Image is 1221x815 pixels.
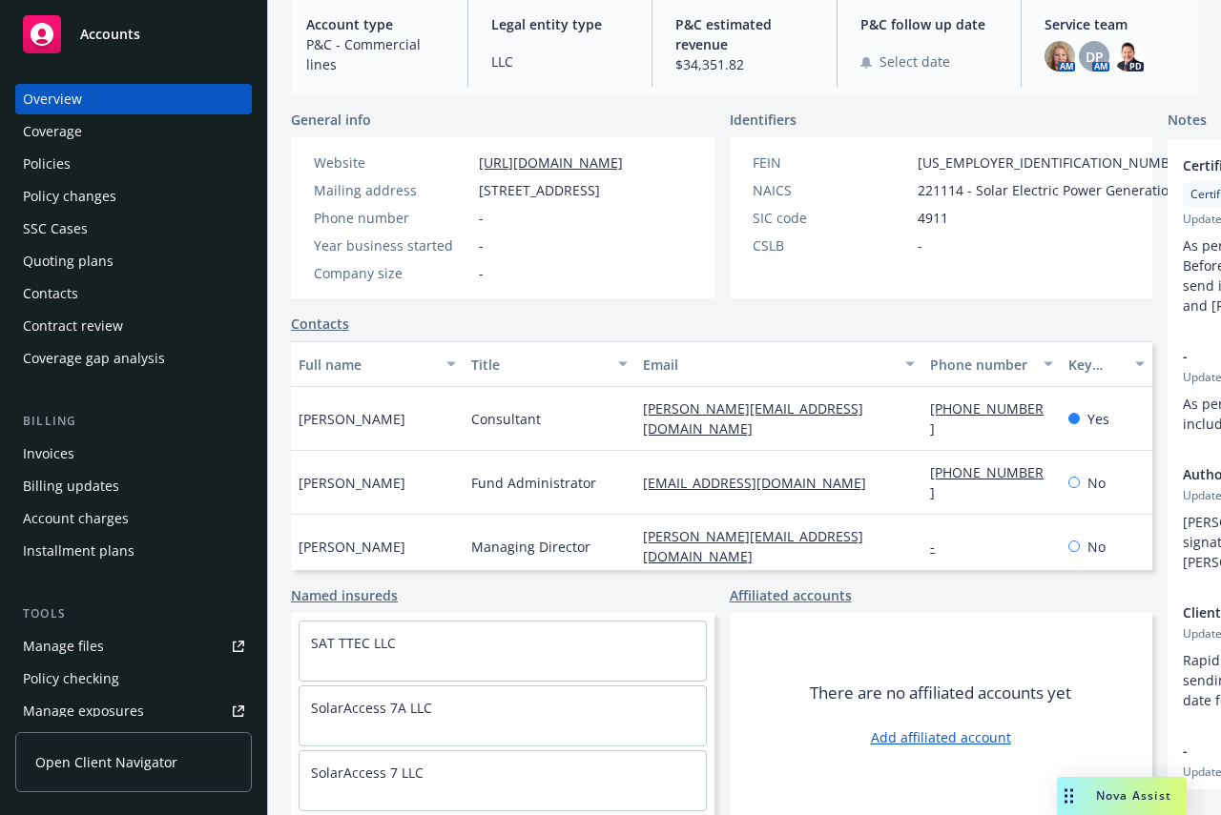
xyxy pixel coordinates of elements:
[1168,110,1207,132] span: Notes
[880,51,950,71] span: Select date
[479,263,484,283] span: -
[15,278,252,309] a: Contacts
[643,355,894,375] div: Email
[930,399,1044,438] a: [PHONE_NUMBER]
[1045,41,1075,71] img: photo
[643,474,881,492] a: [EMAIL_ADDRESS][DOMAIN_NAME]
[15,343,252,374] a: Coverage gap analysis
[23,696,144,726] div: Manage exposures
[15,149,252,179] a: Policies
[464,341,636,387] button: Title
[299,473,405,493] span: [PERSON_NAME]
[471,537,590,557] span: Managing Director
[23,181,116,212] div: Policy changes
[23,503,129,534] div: Account charges
[23,536,135,566] div: Installment plans
[23,84,82,114] div: Overview
[753,153,910,173] div: FEIN
[15,503,252,534] a: Account charges
[15,214,252,244] a: SSC Cases
[479,180,600,200] span: [STREET_ADDRESS]
[730,585,852,605] a: Affiliated accounts
[1113,41,1144,71] img: photo
[314,235,471,255] div: Year business started
[1087,473,1106,493] span: No
[471,355,608,375] div: Title
[930,355,1031,375] div: Phone number
[291,585,398,605] a: Named insureds
[1087,409,1109,429] span: Yes
[35,752,177,772] span: Open Client Navigator
[314,153,471,173] div: Website
[15,631,252,662] a: Manage files
[23,663,119,694] div: Policy checking
[1057,777,1081,815] div: Drag to move
[871,727,1011,747] a: Add affiliated account
[635,341,922,387] button: Email
[15,311,252,341] a: Contract review
[930,463,1044,501] a: [PHONE_NUMBER]
[675,54,814,74] span: $34,351.82
[311,764,424,782] a: SolarAccess 7 LLC
[1068,355,1124,375] div: Key contact
[15,536,252,566] a: Installment plans
[918,153,1190,173] span: [US_EMPLOYER_IDENTIFICATION_NUMBER]
[15,116,252,147] a: Coverage
[291,341,464,387] button: Full name
[15,246,252,276] a: Quoting plans
[1045,14,1183,34] span: Service team
[299,355,435,375] div: Full name
[918,180,1177,200] span: 221114 - Solar Electric Power Generation
[291,110,371,130] span: General info
[1096,787,1171,804] span: Nova Assist
[23,343,165,374] div: Coverage gap analysis
[753,180,910,200] div: NAICS
[15,181,252,212] a: Policy changes
[314,180,471,200] div: Mailing address
[491,14,630,34] span: Legal entity type
[918,235,922,255] span: -
[15,663,252,694] a: Policy checking
[479,208,484,228] span: -
[730,110,797,130] span: Identifiers
[1057,777,1187,815] button: Nova Assist
[15,471,252,501] a: Billing updates
[306,14,445,34] span: Account type
[23,116,82,147] div: Coverage
[15,84,252,114] a: Overview
[15,696,252,726] a: Manage exposures
[299,409,405,429] span: [PERSON_NAME]
[810,682,1071,704] span: There are no affiliated accounts yet
[471,473,596,493] span: Fund Administrator
[491,51,630,71] span: LLC
[860,14,999,34] span: P&C follow up date
[918,208,948,228] span: 4911
[80,27,140,42] span: Accounts
[15,412,252,431] div: Billing
[306,34,445,74] span: P&C - Commercial lines
[23,438,74,469] div: Invoices
[1061,341,1152,387] button: Key contact
[15,438,252,469] a: Invoices
[643,399,863,438] a: [PERSON_NAME][EMAIL_ADDRESS][DOMAIN_NAME]
[314,263,471,283] div: Company size
[299,537,405,557] span: [PERSON_NAME]
[291,314,349,334] a: Contacts
[23,631,104,662] div: Manage files
[23,149,71,179] div: Policies
[1086,47,1104,67] span: DP
[479,235,484,255] span: -
[922,341,1060,387] button: Phone number
[930,538,950,556] a: -
[471,409,541,429] span: Consultant
[753,235,910,255] div: CSLB
[479,153,623,172] a: [URL][DOMAIN_NAME]
[675,14,814,54] span: P&C estimated revenue
[311,699,432,717] a: SolarAccess 7A LLC
[753,208,910,228] div: SIC code
[15,604,252,623] div: Tools
[23,471,119,501] div: Billing updates
[23,311,123,341] div: Contract review
[314,208,471,228] div: Phone number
